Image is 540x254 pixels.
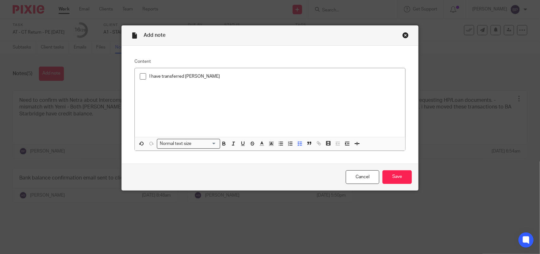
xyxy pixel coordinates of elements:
[158,140,193,147] span: Normal text size
[134,58,406,65] label: Content
[382,170,412,184] input: Save
[149,73,400,80] p: I have transferred [PERSON_NAME]
[402,32,409,38] div: Close this dialog window
[157,139,220,149] div: Search for option
[144,33,165,38] span: Add note
[346,170,379,184] a: Cancel
[194,140,216,147] input: Search for option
